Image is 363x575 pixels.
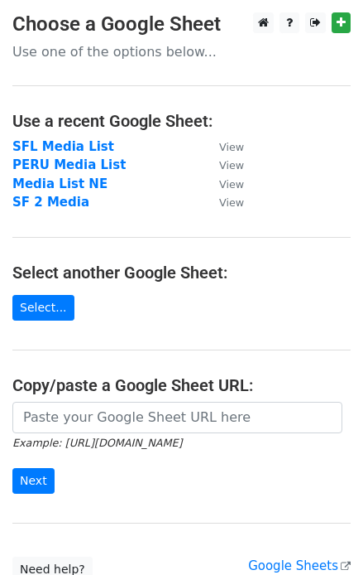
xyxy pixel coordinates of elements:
[219,159,244,172] small: View
[12,139,114,154] a: SFL Media List
[12,111,351,131] h4: Use a recent Google Sheet:
[12,263,351,283] h4: Select another Google Sheet:
[12,402,342,433] input: Paste your Google Sheet URL here
[12,43,351,60] p: Use one of the options below...
[12,295,74,321] a: Select...
[12,195,89,210] a: SF 2 Media
[203,157,244,172] a: View
[203,139,244,154] a: View
[12,468,55,494] input: Next
[12,375,351,395] h4: Copy/paste a Google Sheet URL:
[12,157,126,172] a: PERU Media List
[219,196,244,209] small: View
[203,195,244,210] a: View
[219,141,244,153] small: View
[248,558,351,573] a: Google Sheets
[12,12,351,36] h3: Choose a Google Sheet
[12,437,182,449] small: Example: [URL][DOMAIN_NAME]
[219,178,244,191] small: View
[12,176,107,191] a: Media List NE
[203,176,244,191] a: View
